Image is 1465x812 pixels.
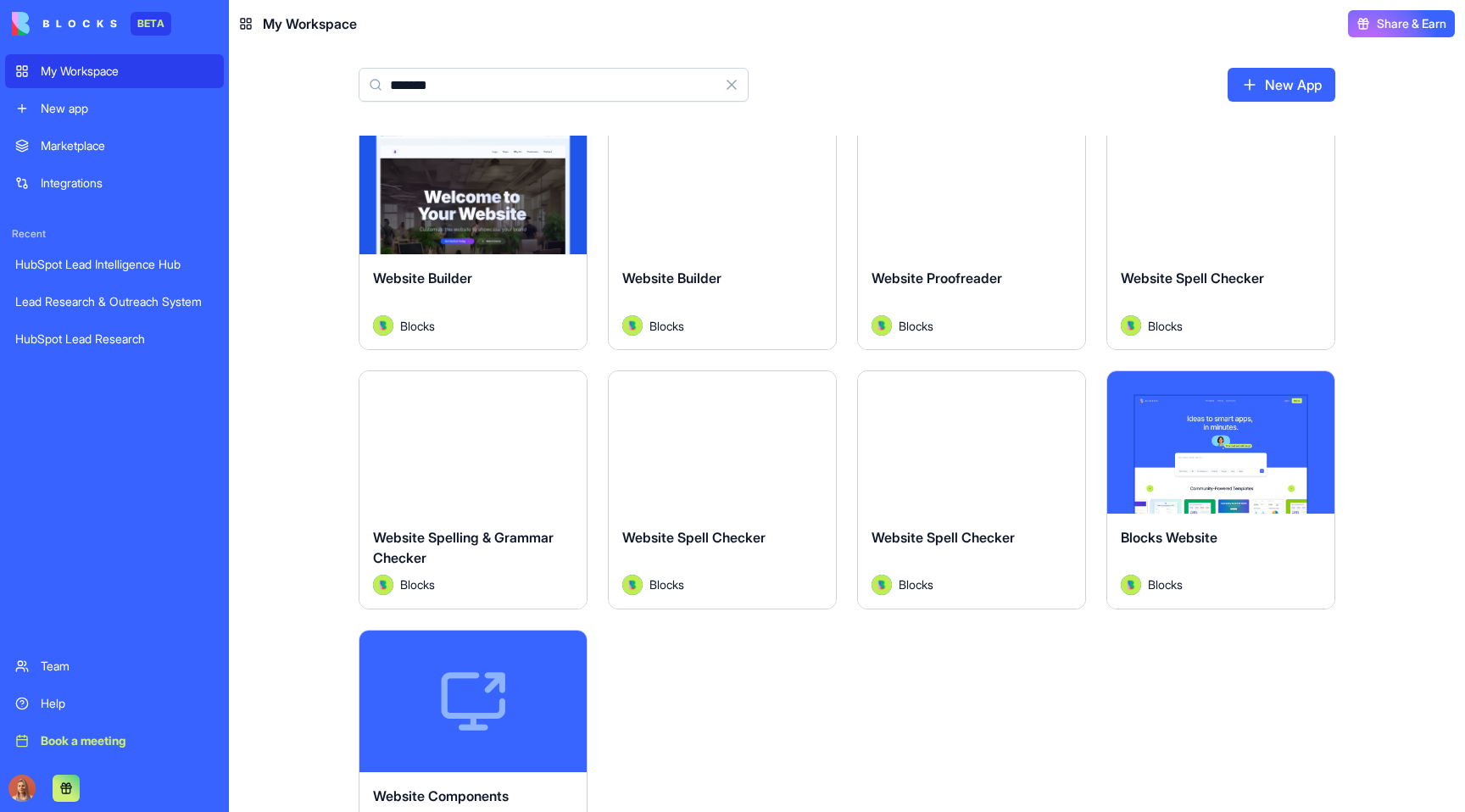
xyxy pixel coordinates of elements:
a: Website Spell CheckerAvatarBlocks [857,370,1086,609]
div: Marketplace [41,137,214,154]
img: logo [12,12,117,36]
div: My Workspace [41,63,214,80]
span: Website Spell Checker [872,529,1015,546]
button: Share & Earn [1348,10,1455,37]
img: Avatar [622,575,643,595]
div: BETA [131,12,171,36]
img: Avatar [373,575,393,595]
span: Share & Earn [1377,15,1446,32]
span: Website Spelling & Grammar Checker [373,529,554,566]
span: Website Builder [373,270,472,286]
a: HubSpot Lead Research [5,322,224,356]
span: Blocks [899,317,933,335]
a: Help [5,687,224,720]
img: Avatar [1121,315,1141,336]
a: Lead Research & Outreach System [5,285,224,319]
div: HubSpot Lead Research [15,331,214,348]
div: New app [41,100,214,117]
span: Blocks [400,576,435,593]
div: Lead Research & Outreach System [15,293,214,310]
span: My Workspace [263,14,357,34]
img: Avatar [872,315,892,336]
a: Blocks WebsiteAvatarBlocks [1106,370,1335,609]
span: Website Spell Checker [1121,270,1264,286]
a: Book a meeting [5,724,224,758]
a: Website BuilderAvatarBlocks [608,112,837,351]
a: New app [5,92,224,125]
div: Integrations [41,175,214,192]
span: Website Components [373,787,509,804]
a: Marketplace [5,129,224,163]
div: Help [41,695,214,712]
a: BETA [12,12,171,36]
span: Website Builder [622,270,721,286]
img: Avatar [622,315,643,336]
span: Website Spell Checker [622,529,766,546]
a: Website Spelling & Grammar CheckerAvatarBlocks [359,370,588,609]
a: HubSpot Lead Intelligence Hub [5,247,224,281]
img: Avatar [373,315,393,336]
div: HubSpot Lead Intelligence Hub [15,256,214,273]
a: Website BuilderAvatarBlocks [359,112,588,351]
a: New App [1228,68,1335,102]
div: Book a meeting [41,732,214,749]
span: Blocks [899,576,933,593]
img: Marina_gj5dtt.jpg [8,775,36,802]
span: Blocks [649,576,684,593]
a: Website Spell CheckerAvatarBlocks [608,370,837,609]
a: Website ProofreaderAvatarBlocks [857,112,1086,351]
a: Integrations [5,166,224,200]
a: My Workspace [5,54,224,88]
a: Website Spell CheckerAvatarBlocks [1106,112,1335,351]
span: Blocks [1148,317,1183,335]
span: Recent [5,227,224,241]
img: Avatar [1121,575,1141,595]
div: Team [41,658,214,675]
span: Blocks Website [1121,529,1217,546]
span: Blocks [1148,576,1183,593]
span: Blocks [400,317,435,335]
img: Avatar [872,575,892,595]
span: Website Proofreader [872,270,1002,286]
a: Team [5,649,224,683]
span: Blocks [649,317,684,335]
